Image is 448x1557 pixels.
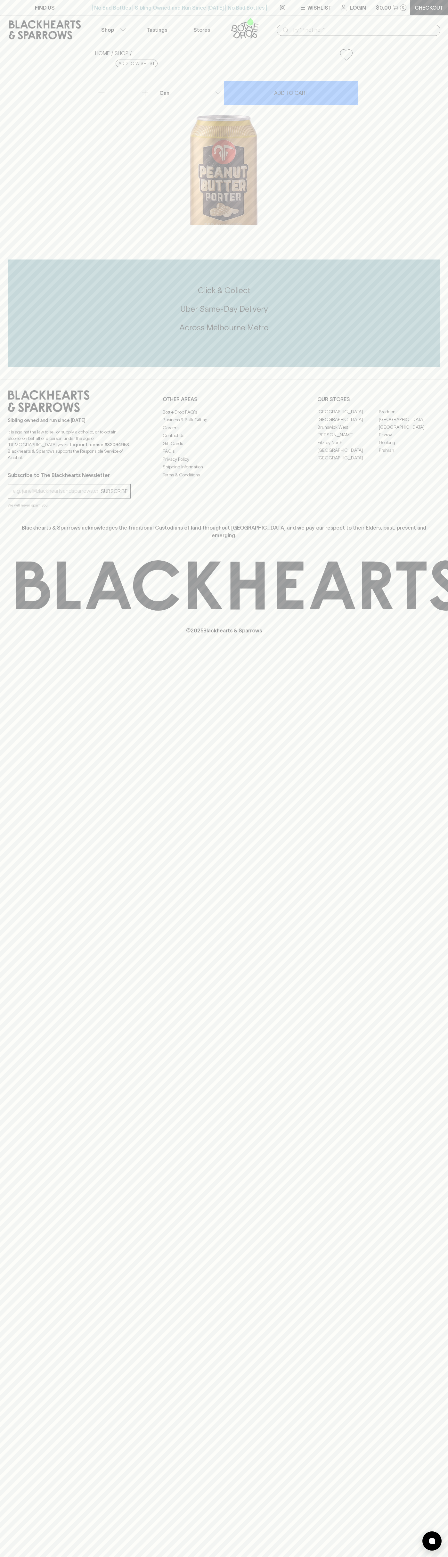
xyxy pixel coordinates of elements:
a: Gift Cards [163,440,286,447]
p: Sibling owned and run since [DATE] [8,417,131,424]
p: ADD TO CART [274,89,308,97]
p: Shop [101,26,114,34]
a: FAQ's [163,448,286,455]
p: It is against the law to sell or supply alcohol to, or to obtain alcohol on behalf of a person un... [8,429,131,461]
button: Add to wishlist [338,47,355,63]
a: Bottle Drop FAQ's [163,408,286,416]
a: [GEOGRAPHIC_DATA] [379,416,440,424]
a: Prahran [379,447,440,454]
p: Checkout [415,4,444,12]
a: Braddon [379,408,440,416]
p: OUR STORES [317,395,440,403]
a: Privacy Policy [163,455,286,463]
h5: Uber Same-Day Delivery [8,304,440,314]
a: [GEOGRAPHIC_DATA] [317,408,379,416]
a: [GEOGRAPHIC_DATA] [379,424,440,431]
p: Blackhearts & Sparrows acknowledges the traditional Custodians of land throughout [GEOGRAPHIC_DAT... [12,524,436,539]
a: HOME [95,50,110,56]
a: Shipping Information [163,463,286,471]
a: Business & Bulk Gifting [163,416,286,424]
button: Add to wishlist [116,60,158,67]
div: Can [157,86,224,99]
button: Shop [90,15,135,44]
a: Fitzroy [379,431,440,439]
a: Stores [179,15,224,44]
a: Geelong [379,439,440,447]
p: Wishlist [307,4,332,12]
input: e.g. jane@blackheartsandsparrows.com.au [13,486,98,496]
h5: Across Melbourne Metro [8,322,440,333]
p: Stores [193,26,210,34]
strong: Liquor License #32064953 [70,442,129,447]
a: SHOP [115,50,128,56]
a: Tastings [134,15,179,44]
a: [GEOGRAPHIC_DATA] [317,454,379,462]
h5: Click & Collect [8,285,440,296]
a: Terms & Conditions [163,471,286,479]
button: SUBSCRIBE [98,484,130,498]
div: Call to action block [8,259,440,367]
p: We will never spam you [8,502,131,508]
a: [GEOGRAPHIC_DATA] [317,416,379,424]
a: [PERSON_NAME] [317,431,379,439]
p: $0.00 [376,4,391,12]
input: Try "Pinot noir" [292,25,435,35]
p: Tastings [147,26,167,34]
p: SUBSCRIBE [101,487,128,495]
p: Can [159,89,169,97]
a: Brunswick West [317,424,379,431]
p: Login [350,4,366,12]
p: Subscribe to The Blackhearts Newsletter [8,471,131,479]
p: OTHER AREAS [163,395,286,403]
p: FIND US [35,4,55,12]
p: 0 [402,6,404,9]
img: 70938.png [90,66,358,225]
img: bubble-icon [429,1538,435,1544]
a: [GEOGRAPHIC_DATA] [317,447,379,454]
a: Contact Us [163,432,286,440]
a: Careers [163,424,286,432]
button: ADD TO CART [224,81,358,105]
a: Fitzroy North [317,439,379,447]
